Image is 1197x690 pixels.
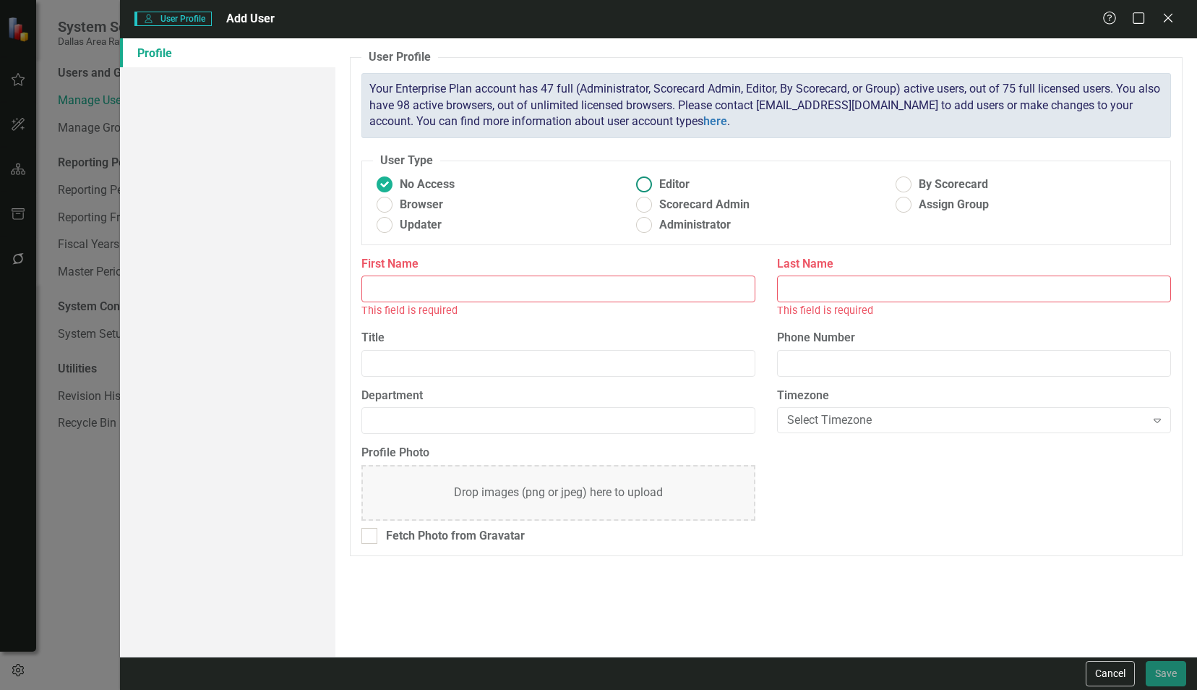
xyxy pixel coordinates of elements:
span: Administrator [659,217,731,234]
span: Updater [400,217,442,234]
div: Drop images (png or jpeg) here to upload [454,485,663,501]
a: Profile [120,38,335,67]
span: Assign Group [919,197,989,213]
div: This field is required [361,302,755,319]
div: Select Timezone [787,412,1146,429]
div: Fetch Photo from Gravatar [386,528,525,545]
span: Your Enterprise Plan account has 47 full (Administrator, Scorecard Admin, Editor, By Scorecard, o... [369,82,1160,129]
legend: User Type [373,153,440,169]
label: Timezone [777,388,1171,404]
label: First Name [361,256,755,273]
span: Add User [226,12,275,25]
span: User Profile [134,12,212,26]
span: No Access [400,176,455,193]
span: Browser [400,197,443,213]
label: Last Name [777,256,1171,273]
button: Save [1146,661,1186,686]
span: Scorecard Admin [659,197,750,213]
label: Phone Number [777,330,1171,346]
label: Profile Photo [361,445,755,461]
span: By Scorecard [919,176,988,193]
label: Department [361,388,755,404]
span: Editor [659,176,690,193]
legend: User Profile [361,49,438,66]
label: Title [361,330,755,346]
button: Cancel [1086,661,1135,686]
div: This field is required [777,302,1171,319]
a: here [703,114,727,128]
